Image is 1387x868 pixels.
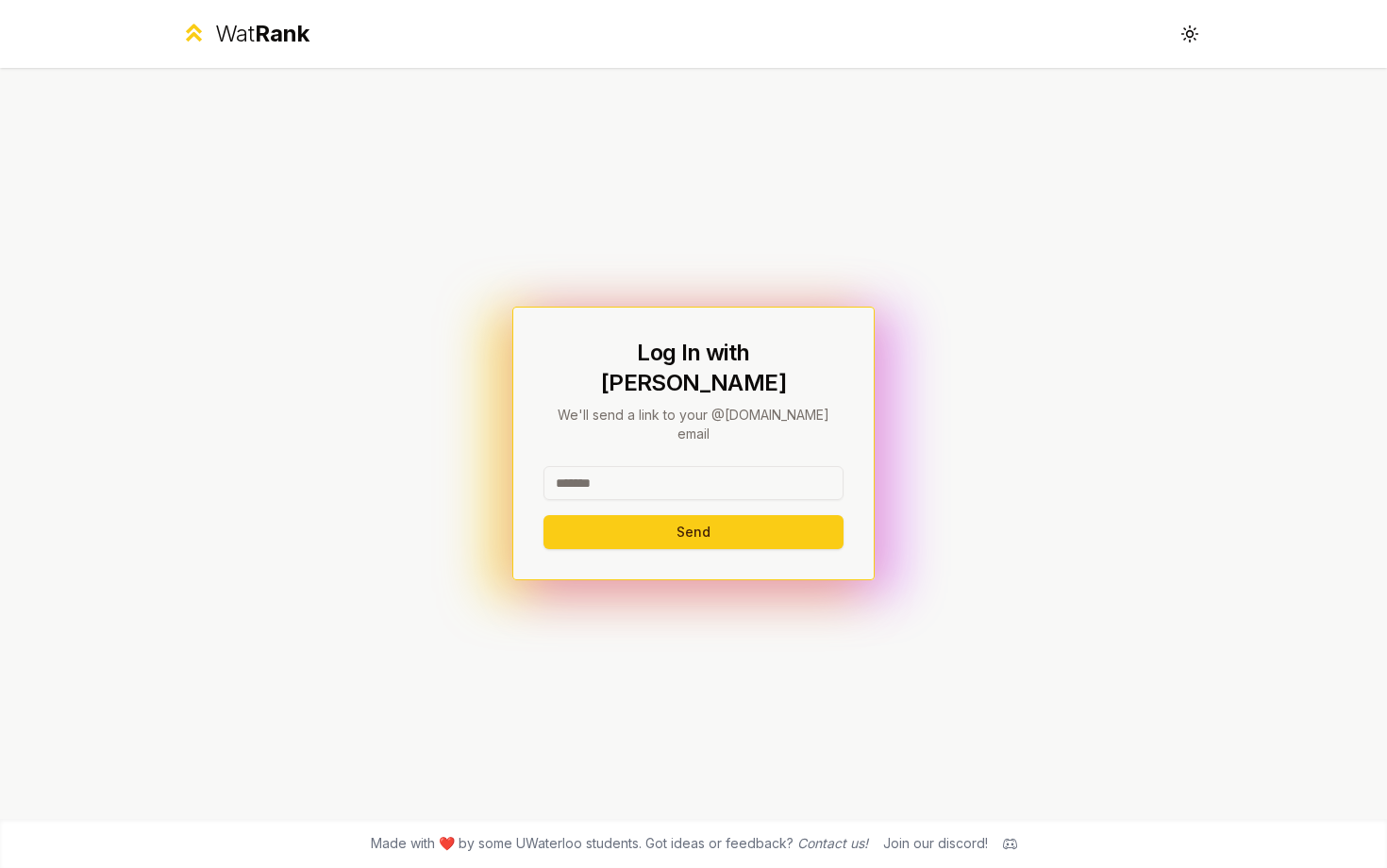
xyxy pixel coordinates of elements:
[797,835,868,851] a: Contact us!
[215,19,309,49] div: Wat
[255,20,309,47] span: Rank
[883,834,988,853] div: Join our discord!
[371,834,868,853] span: Made with ❤️ by some UWaterloo students. Got ideas or feedback?
[543,406,844,443] p: We'll send a link to your @[DOMAIN_NAME] email
[180,19,309,49] a: WatRank
[543,338,844,398] h1: Log In with [PERSON_NAME]
[543,515,844,549] button: Send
